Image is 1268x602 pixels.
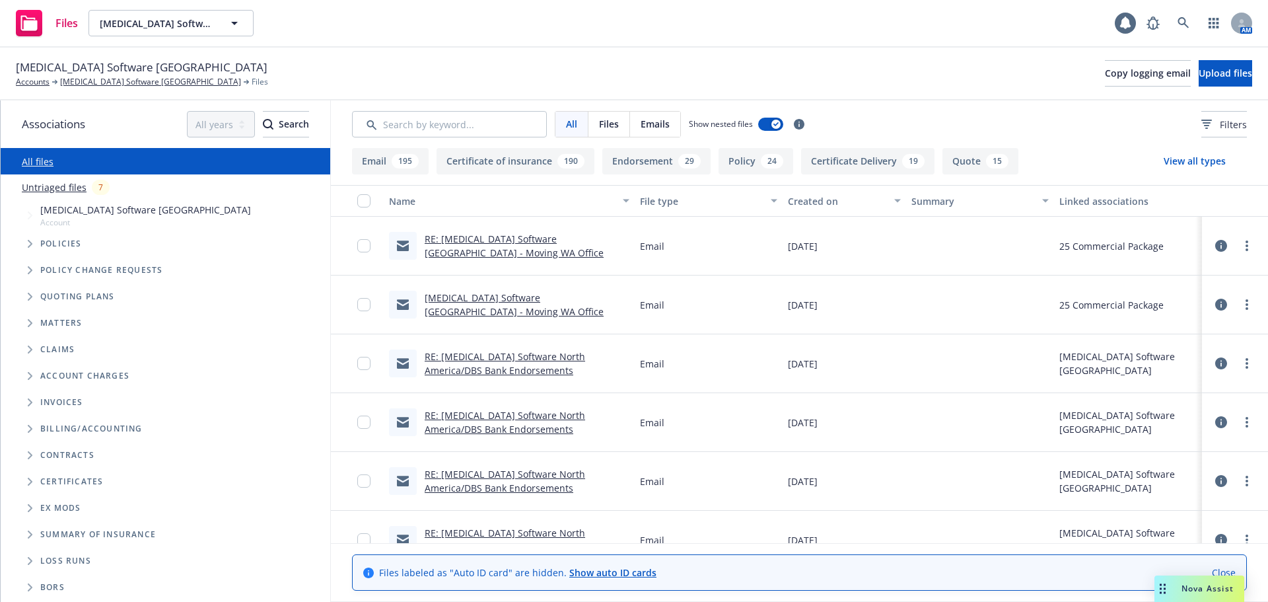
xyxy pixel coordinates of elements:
button: Name [384,185,635,217]
a: Switch app [1201,10,1227,36]
div: Summary [911,194,1034,208]
input: Toggle Row Selected [357,474,370,488]
button: Summary [906,185,1054,217]
div: Name [389,194,615,208]
span: [MEDICAL_DATA] Software [GEOGRAPHIC_DATA] [100,17,214,30]
span: Policy change requests [40,266,162,274]
a: RE: [MEDICAL_DATA] Software North America/DBS Bank Endorsements [425,527,585,553]
button: Upload files [1199,60,1252,87]
div: 15 [986,154,1008,169]
div: Created on [788,194,886,208]
span: Certificates [40,478,103,486]
div: Linked associations [1059,194,1197,208]
a: more [1239,532,1255,548]
span: Files [55,18,78,28]
div: Tree Example [1,200,330,416]
a: more [1239,238,1255,254]
div: [MEDICAL_DATA] Software [GEOGRAPHIC_DATA] [1059,526,1197,554]
div: 24 [761,154,783,169]
a: more [1239,356,1255,371]
span: Loss Runs [40,557,91,565]
span: Emails [641,117,670,131]
span: Nova Assist [1181,583,1234,594]
span: BORs [40,583,65,591]
div: 25 Commercial Package [1059,298,1164,312]
a: Report a Bug [1140,10,1166,36]
span: [MEDICAL_DATA] Software [GEOGRAPHIC_DATA] [16,59,267,76]
span: [MEDICAL_DATA] Software [GEOGRAPHIC_DATA] [40,203,251,217]
span: [DATE] [788,298,818,312]
button: Endorsement [602,148,711,174]
span: Email [640,357,664,371]
span: Billing/Accounting [40,425,143,433]
span: Ex Mods [40,504,81,512]
span: [DATE] [788,416,818,430]
span: Email [640,298,664,312]
button: Copy logging email [1105,60,1191,87]
button: View all types [1143,148,1247,174]
input: Toggle Row Selected [357,239,370,252]
span: Contracts [40,451,94,459]
input: Toggle Row Selected [357,416,370,429]
span: Filters [1201,118,1247,132]
div: 25 Commercial Package [1059,239,1164,253]
button: Certificate Delivery [801,148,934,174]
span: Filters [1220,118,1247,132]
a: more [1239,414,1255,430]
div: 7 [92,180,110,195]
span: Summary of insurance [40,531,156,539]
a: All files [22,155,53,168]
button: Created on [783,185,906,217]
div: [MEDICAL_DATA] Software [GEOGRAPHIC_DATA] [1059,467,1197,495]
span: Copy logging email [1105,67,1191,79]
button: File type [635,185,783,217]
span: [DATE] [788,239,818,253]
div: Search [263,112,309,137]
span: Email [640,416,664,430]
span: Matters [40,319,82,327]
div: 19 [902,154,925,169]
div: [MEDICAL_DATA] Software [GEOGRAPHIC_DATA] [1059,408,1197,436]
span: Account [40,217,251,228]
span: Email [640,474,664,488]
input: Toggle Row Selected [357,298,370,311]
button: Email [352,148,429,174]
div: [MEDICAL_DATA] Software [GEOGRAPHIC_DATA] [1059,350,1197,377]
span: [DATE] [788,474,818,488]
span: Files [599,117,619,131]
input: Search by keyword... [352,111,547,137]
div: Drag to move [1154,576,1171,602]
input: Toggle Row Selected [357,533,370,546]
span: Upload files [1199,67,1252,79]
span: [DATE] [788,357,818,371]
span: Email [640,239,664,253]
span: Policies [40,240,82,248]
span: [DATE] [788,533,818,547]
span: Show nested files [689,118,753,130]
a: Files [11,5,83,42]
span: Account charges [40,372,129,380]
a: Close [1212,566,1236,580]
div: File type [640,194,763,208]
a: more [1239,297,1255,313]
input: Select all [357,194,370,207]
button: [MEDICAL_DATA] Software [GEOGRAPHIC_DATA] [88,10,254,36]
a: Search [1170,10,1197,36]
span: Invoices [40,398,83,406]
button: Policy [719,148,793,174]
button: Filters [1201,111,1247,137]
a: [MEDICAL_DATA] Software [GEOGRAPHIC_DATA] - Moving WA Office [425,291,604,318]
span: Email [640,533,664,547]
a: RE: [MEDICAL_DATA] Software [GEOGRAPHIC_DATA] - Moving WA Office [425,233,604,259]
a: [MEDICAL_DATA] Software [GEOGRAPHIC_DATA] [60,76,241,88]
button: SearchSearch [263,111,309,137]
button: Certificate of insurance [437,148,594,174]
a: RE: [MEDICAL_DATA] Software North America/DBS Bank Endorsements [425,409,585,435]
button: Quote [942,148,1018,174]
div: 190 [557,154,584,169]
span: Claims [40,346,75,354]
a: RE: [MEDICAL_DATA] Software North America/DBS Bank Endorsements [425,350,585,377]
button: Nova Assist [1154,576,1244,602]
span: Files labeled as "Auto ID card" are hidden. [379,566,656,580]
a: RE: [MEDICAL_DATA] Software North America/DBS Bank Endorsements [425,468,585,494]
